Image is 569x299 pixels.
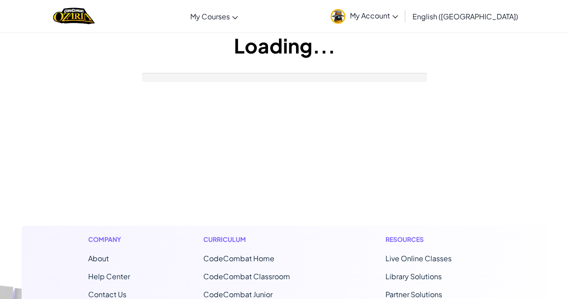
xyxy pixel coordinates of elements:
a: Ozaria by CodeCombat logo [53,7,95,25]
a: Partner Solutions [385,290,442,299]
span: English ([GEOGRAPHIC_DATA]) [412,12,518,21]
h1: Curriculum [203,235,312,244]
a: My Courses [186,4,242,28]
span: My Account [350,11,398,20]
h1: Company [88,235,130,244]
a: English ([GEOGRAPHIC_DATA]) [408,4,523,28]
a: CodeCombat Junior [203,290,273,299]
a: My Account [326,2,403,30]
img: Home [53,7,95,25]
a: Library Solutions [385,272,442,281]
a: Help Center [88,272,130,281]
img: avatar [331,9,345,24]
a: Live Online Classes [385,254,452,263]
a: About [88,254,109,263]
a: CodeCombat Classroom [203,272,290,281]
h1: Resources [385,235,481,244]
span: Contact Us [88,290,126,299]
span: My Courses [190,12,230,21]
span: CodeCombat Home [203,254,274,263]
